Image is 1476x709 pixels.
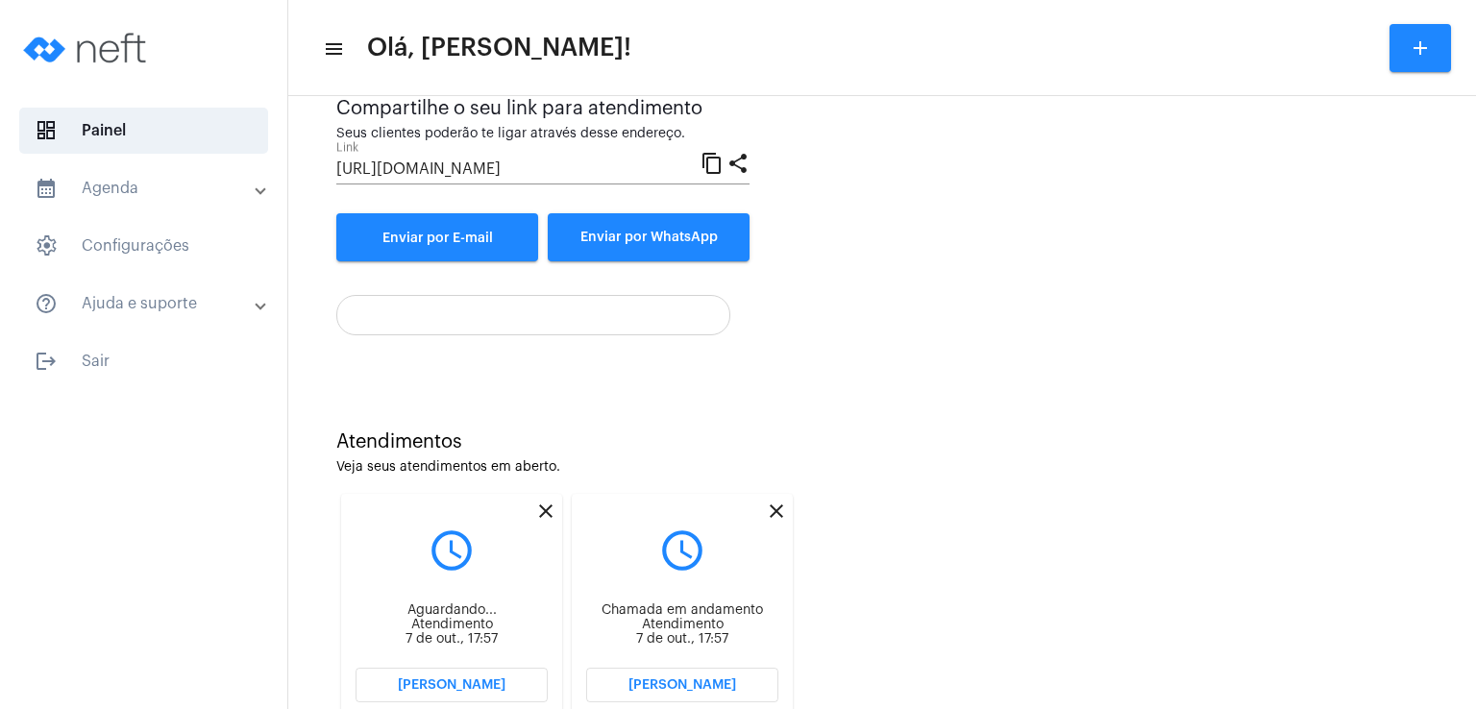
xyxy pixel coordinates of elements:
span: Sair [19,338,268,384]
mat-icon: query_builder [356,526,548,575]
div: Aguardando... [356,603,548,618]
a: Enviar por E-mail [336,213,538,261]
span: Olá, [PERSON_NAME]! [367,33,631,63]
mat-icon: sidenav icon [35,292,58,315]
div: 7 de out., 17:57 [586,632,778,647]
mat-icon: sidenav icon [323,37,342,61]
mat-expansion-panel-header: sidenav iconAjuda e suporte [12,281,287,327]
mat-panel-title: Agenda [35,177,257,200]
div: Compartilhe o seu link para atendimento [336,98,750,119]
img: logo-neft-novo-2.png [15,10,160,86]
span: Enviar por WhatsApp [580,231,718,244]
mat-expansion-panel-header: sidenav iconAgenda [12,165,287,211]
mat-icon: content_copy [701,151,724,174]
div: 7 de out., 17:57 [356,632,548,647]
button: Enviar por WhatsApp [548,213,750,261]
span: [PERSON_NAME] [628,678,736,692]
button: [PERSON_NAME] [356,668,548,702]
div: Chamada em andamento [586,603,778,618]
mat-icon: close [534,500,557,523]
span: sidenav icon [35,119,58,142]
div: Atendimentos [336,431,1428,452]
div: Atendimento [356,618,548,632]
div: Seus clientes poderão te ligar através desse endereço. [336,127,750,141]
span: Painel [19,108,268,154]
span: [PERSON_NAME] [398,678,505,692]
button: [PERSON_NAME] [586,668,778,702]
span: Configurações [19,223,268,269]
span: sidenav icon [35,234,58,257]
span: Enviar por E-mail [382,232,493,245]
mat-icon: query_builder [586,526,778,575]
mat-icon: share [726,151,750,174]
mat-icon: add [1409,37,1432,60]
div: Veja seus atendimentos em aberto. [336,460,1428,475]
mat-icon: sidenav icon [35,350,58,373]
mat-icon: sidenav icon [35,177,58,200]
mat-panel-title: Ajuda e suporte [35,292,257,315]
mat-icon: close [765,500,788,523]
div: Atendimento [586,618,778,632]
